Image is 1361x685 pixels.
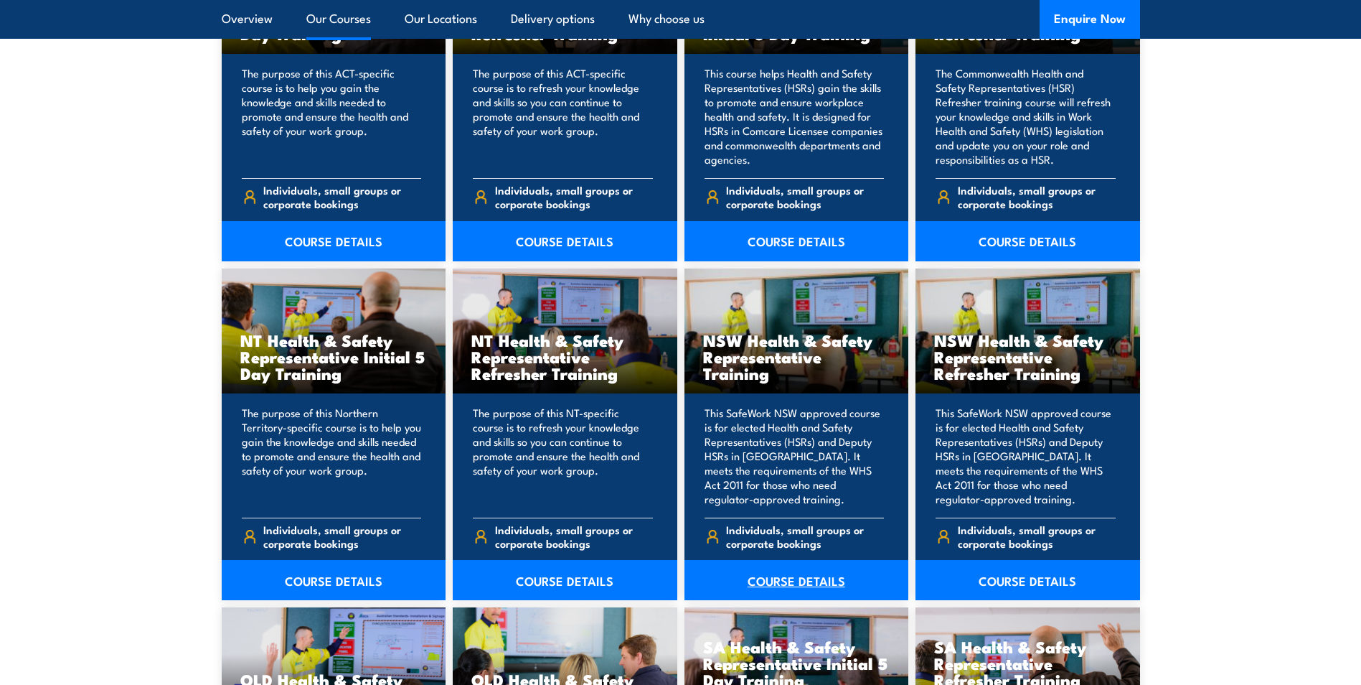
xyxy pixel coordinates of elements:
[915,221,1140,261] a: COURSE DETAILS
[240,332,428,381] h3: NT Health & Safety Representative Initial 5 Day Training
[726,183,884,210] span: Individuals, small groups or corporate bookings
[934,332,1121,381] h3: NSW Health & Safety Representative Refresher Training
[684,221,909,261] a: COURSE DETAILS
[495,523,653,550] span: Individuals, small groups or corporate bookings
[705,406,885,506] p: This SafeWork NSW approved course is for elected Health and Safety Representatives (HSRs) and Dep...
[915,560,1140,600] a: COURSE DETAILS
[495,183,653,210] span: Individuals, small groups or corporate bookings
[473,406,653,506] p: The purpose of this NT-specific course is to refresh your knowledge and skills so you can continu...
[703,332,890,381] h3: NSW Health & Safety Representative Training
[936,66,1116,167] p: The Commonwealth Health and Safety Representatives (HSR) Refresher training course will refresh y...
[263,183,421,210] span: Individuals, small groups or corporate bookings
[471,332,659,381] h3: NT Health & Safety Representative Refresher Training
[936,406,1116,506] p: This SafeWork NSW approved course is for elected Health and Safety Representatives (HSRs) and Dep...
[958,183,1116,210] span: Individuals, small groups or corporate bookings
[453,221,677,261] a: COURSE DETAILS
[263,523,421,550] span: Individuals, small groups or corporate bookings
[958,523,1116,550] span: Individuals, small groups or corporate bookings
[222,560,446,600] a: COURSE DETAILS
[705,66,885,167] p: This course helps Health and Safety Representatives (HSRs) gain the skills to promote and ensure ...
[726,523,884,550] span: Individuals, small groups or corporate bookings
[473,66,653,167] p: The purpose of this ACT-specific course is to refresh your knowledge and skills so you can contin...
[222,221,446,261] a: COURSE DETAILS
[684,560,909,600] a: COURSE DETAILS
[242,66,422,167] p: The purpose of this ACT-specific course is to help you gain the knowledge and skills needed to pr...
[453,560,677,600] a: COURSE DETAILS
[242,406,422,506] p: The purpose of this Northern Territory-specific course is to help you gain the knowledge and skil...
